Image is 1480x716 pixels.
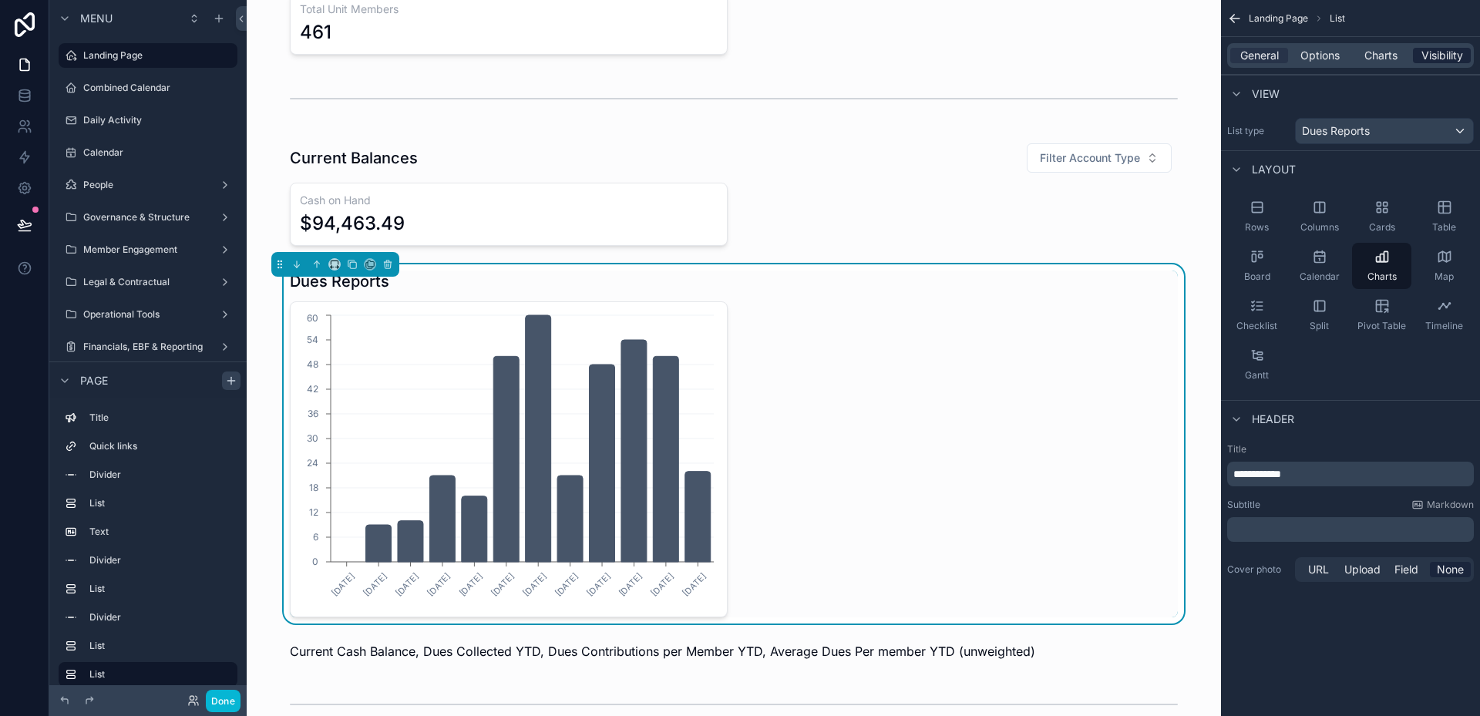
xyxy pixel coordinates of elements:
a: Governance & Structure [59,205,237,230]
label: Quick links [89,440,231,452]
tspan: 6 [313,531,318,543]
span: Map [1435,271,1454,283]
a: Markdown [1411,499,1474,511]
text: [DATE] [521,571,549,599]
span: Layout [1252,162,1296,177]
label: List [89,497,231,509]
label: Legal & Contractual [83,276,213,288]
tspan: 18 [309,482,318,493]
a: People [59,173,237,197]
tspan: 54 [307,334,318,345]
text: [DATE] [457,571,485,599]
span: Options [1300,48,1340,63]
a: Financials, EBF & Reporting [59,334,237,359]
text: [DATE] [584,571,612,599]
a: Daily Activity [59,108,237,133]
text: [DATE] [393,571,421,599]
label: Landing Page [83,49,228,62]
label: Member Engagement [83,244,213,256]
text: [DATE] [361,571,388,599]
a: Combined Calendar [59,76,237,100]
label: Cover photo [1227,563,1289,576]
span: List [1330,12,1345,25]
button: Rows [1227,193,1287,240]
label: List [89,640,231,652]
span: Table [1432,221,1456,234]
text: [DATE] [553,571,580,599]
a: Operational Tools [59,302,237,327]
span: Checklist [1236,320,1277,332]
a: Calendar [59,140,237,165]
label: Subtitle [1227,499,1260,511]
tspan: 36 [308,408,318,419]
span: Rows [1245,221,1269,234]
span: URL [1308,562,1329,577]
div: chart [300,311,718,607]
span: None [1437,562,1464,577]
button: Checklist [1227,292,1287,338]
span: Markdown [1427,499,1474,511]
label: Title [1227,443,1474,455]
span: Timeline [1425,320,1463,332]
span: Split [1310,320,1329,332]
tspan: 48 [307,358,318,370]
span: Charts [1364,48,1398,63]
button: Board [1227,243,1287,289]
span: Field [1394,562,1418,577]
label: Divider [89,554,231,566]
button: Pivot Table [1352,292,1411,338]
button: Calendar [1290,243,1349,289]
button: Gantt [1227,341,1287,388]
text: [DATE] [617,571,644,599]
span: Cards [1369,221,1395,234]
label: Financials, EBF & Reporting [83,341,213,353]
button: Table [1414,193,1474,240]
span: Header [1252,412,1294,427]
button: Columns [1290,193,1349,240]
tspan: 42 [307,383,318,395]
h1: Dues Reports [290,271,389,292]
button: Dues Reports [1295,118,1474,144]
span: Calendar [1300,271,1340,283]
button: Charts [1352,243,1411,289]
label: Divider [89,611,231,624]
span: Columns [1300,221,1339,234]
span: General [1240,48,1279,63]
text: [DATE] [329,571,357,599]
span: Charts [1367,271,1397,283]
tspan: 12 [309,506,318,518]
label: Calendar [83,146,234,159]
span: Menu [80,11,113,26]
label: Combined Calendar [83,82,234,94]
div: scrollable content [1227,517,1474,542]
span: Pivot Table [1357,320,1406,332]
a: Legal & Contractual [59,270,237,294]
label: Daily Activity [83,114,234,126]
label: Operational Tools [83,308,213,321]
button: Timeline [1414,292,1474,338]
span: Landing Page [1249,12,1308,25]
button: Cards [1352,193,1411,240]
a: Member Engagement [59,237,237,262]
span: View [1252,86,1280,102]
tspan: 30 [307,432,318,444]
button: Split [1290,292,1349,338]
label: List [89,583,231,595]
label: Text [89,526,231,538]
div: scrollable content [49,398,247,685]
span: Dues Reports [1302,123,1370,139]
button: Done [206,690,240,712]
tspan: 24 [307,457,318,469]
label: List type [1227,125,1289,137]
text: [DATE] [681,571,708,599]
tspan: 0 [312,556,318,567]
text: [DATE] [425,571,452,599]
span: Page [80,373,108,388]
label: Title [89,412,231,424]
label: Divider [89,469,231,481]
label: Governance & Structure [83,211,213,224]
div: scrollable content [1227,462,1474,486]
tspan: 60 [307,312,318,324]
span: Board [1244,271,1270,283]
span: Upload [1344,562,1381,577]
